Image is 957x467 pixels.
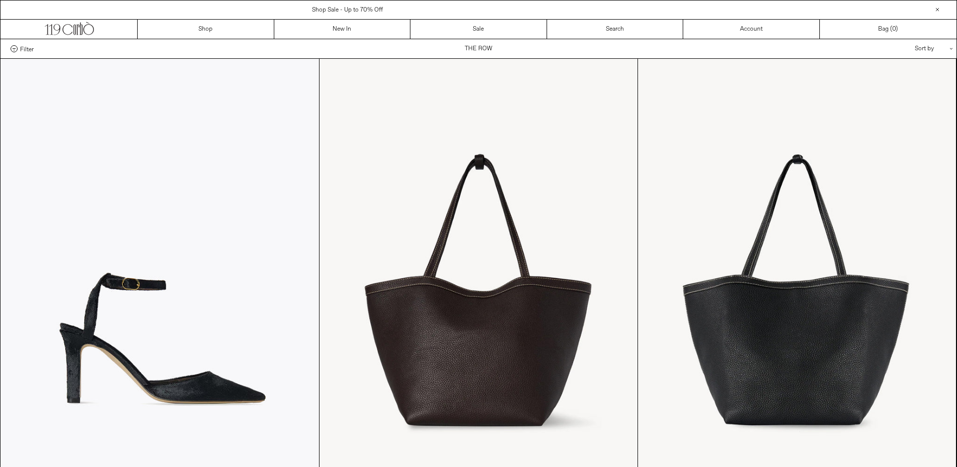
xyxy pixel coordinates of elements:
[683,20,820,39] a: Account
[20,45,34,52] span: Filter
[856,39,946,58] div: Sort by
[892,25,898,34] span: )
[820,20,956,39] a: Bag ()
[410,20,547,39] a: Sale
[138,20,274,39] a: Shop
[547,20,684,39] a: Search
[274,20,411,39] a: New In
[892,25,896,33] span: 0
[312,6,383,14] a: Shop Sale - Up to 70% Off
